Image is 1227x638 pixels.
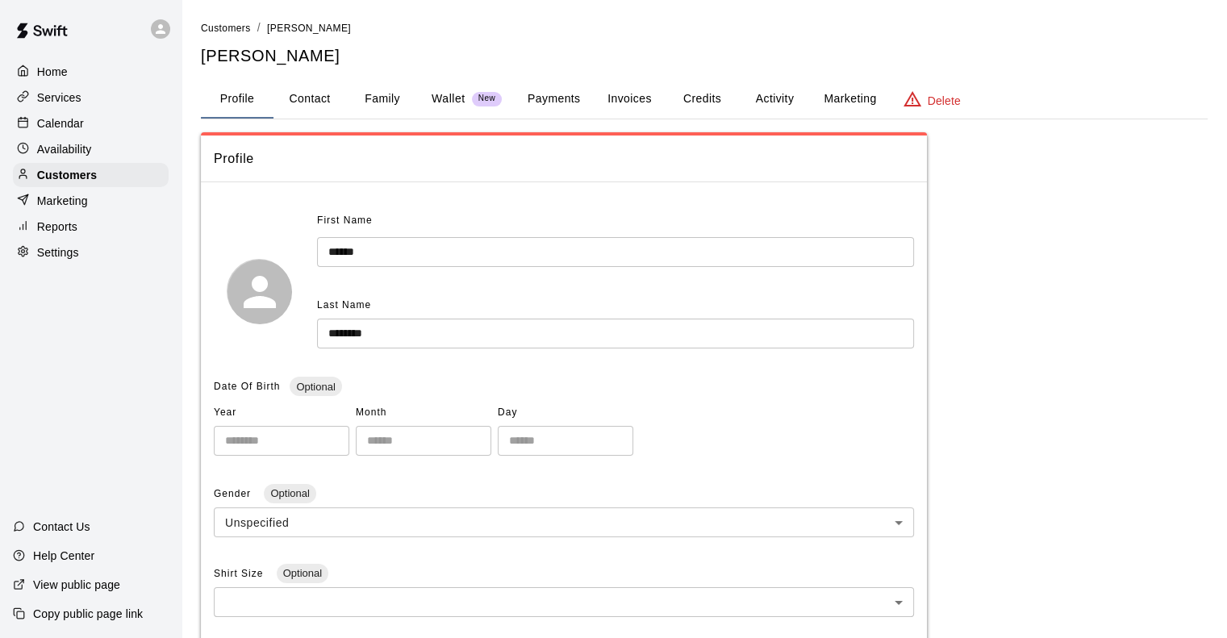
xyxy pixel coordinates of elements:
span: Date Of Birth [214,381,280,392]
span: Last Name [317,299,371,311]
span: Profile [214,148,914,169]
button: Contact [273,80,346,119]
p: Delete [928,93,961,109]
a: Customers [13,163,169,187]
div: basic tabs example [201,80,1208,119]
span: First Name [317,208,373,234]
button: Credits [666,80,738,119]
nav: breadcrumb [201,19,1208,37]
a: Settings [13,240,169,265]
span: Month [356,400,491,426]
p: Settings [37,244,79,261]
span: Customers [201,23,251,34]
p: Calendar [37,115,84,131]
div: Unspecified [214,507,914,537]
button: Marketing [811,80,889,119]
span: [PERSON_NAME] [267,23,351,34]
p: Help Center [33,548,94,564]
span: Optional [264,487,315,499]
a: Services [13,85,169,110]
p: Customers [37,167,97,183]
a: Reports [13,215,169,239]
button: Profile [201,80,273,119]
p: Marketing [37,193,88,209]
span: Gender [214,488,254,499]
span: Shirt Size [214,568,267,579]
p: Services [37,90,81,106]
li: / [257,19,261,36]
h5: [PERSON_NAME] [201,45,1208,67]
p: View public page [33,577,120,593]
button: Payments [515,80,593,119]
p: Availability [37,141,92,157]
a: Marketing [13,189,169,213]
a: Calendar [13,111,169,136]
button: Family [346,80,419,119]
a: Availability [13,137,169,161]
button: Invoices [593,80,666,119]
p: Wallet [432,90,465,107]
p: Home [37,64,68,80]
a: Home [13,60,169,84]
span: New [472,94,502,104]
p: Contact Us [33,519,90,535]
span: Optional [290,381,341,393]
a: Customers [201,21,251,34]
button: Activity [738,80,811,119]
p: Reports [37,219,77,235]
p: Copy public page link [33,606,143,622]
span: Optional [277,567,328,579]
span: Day [498,400,633,426]
span: Year [214,400,349,426]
